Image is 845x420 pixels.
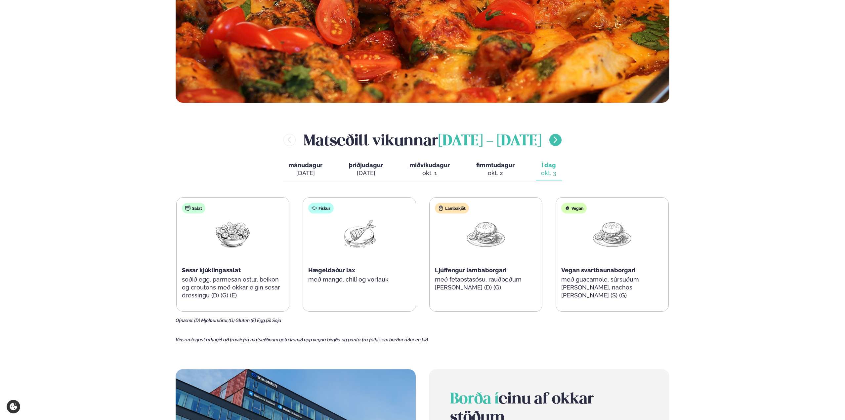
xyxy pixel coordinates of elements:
div: [DATE] [288,169,322,177]
div: okt. 1 [409,169,450,177]
span: (G) Glúten, [229,318,251,323]
div: Vegan [561,203,587,213]
span: Í dag [541,161,556,169]
div: Fiskur [308,203,334,213]
img: Hamburger.png [591,219,633,249]
img: Fish.png [338,219,380,249]
img: Salad.png [212,219,254,249]
p: soðið egg, parmesan ostur, beikon og croutons með okkar eigin sesar dressingu (D) (G) (E) [182,276,284,299]
span: (E) Egg, [251,318,266,323]
button: menu-btn-right [549,134,562,146]
img: Hamburger.png [465,219,507,249]
span: Vegan svartbaunaborgari [561,267,636,274]
span: Hægeldaður lax [308,267,355,274]
span: Vinsamlegast athugið að frávik frá matseðlinum geta komið upp vegna birgða og panta frá fólki sem... [176,337,429,342]
img: Vegan.svg [565,206,570,211]
p: með fetaostasósu, rauðbeðum [PERSON_NAME] (D) (G) [435,276,537,291]
button: þriðjudagur [DATE] [344,159,388,180]
p: með guacamole, súrsuðum [PERSON_NAME], nachos [PERSON_NAME] (S) (G) [561,276,663,299]
div: Lambakjöt [435,203,469,213]
span: Borða í [450,392,499,407]
div: okt. 3 [541,169,556,177]
span: Ljúffengur lambaborgari [435,267,507,274]
span: Ofnæmi: [176,318,193,323]
button: miðvikudagur okt. 1 [404,159,455,180]
img: salad.svg [185,206,190,211]
p: með mangó, chilí og vorlauk [308,276,410,284]
span: (D) Mjólkurvörur, [194,318,229,323]
button: menu-btn-left [283,134,296,146]
h2: Matseðill vikunnar [304,129,541,151]
button: Í dag okt. 3 [536,159,562,180]
span: þriðjudagur [349,162,383,169]
div: okt. 2 [476,169,515,177]
span: [DATE] - [DATE] [438,134,541,149]
span: miðvikudagur [409,162,450,169]
div: Salat [182,203,205,213]
span: fimmtudagur [476,162,515,169]
span: (S) Soja [266,318,281,323]
img: Lamb.svg [438,206,444,211]
span: mánudagur [288,162,322,169]
span: Sesar kjúklingasalat [182,267,241,274]
button: fimmtudagur okt. 2 [471,159,520,180]
button: mánudagur [DATE] [283,159,328,180]
a: Cookie settings [7,400,20,413]
img: fish.svg [312,206,317,211]
div: [DATE] [349,169,383,177]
